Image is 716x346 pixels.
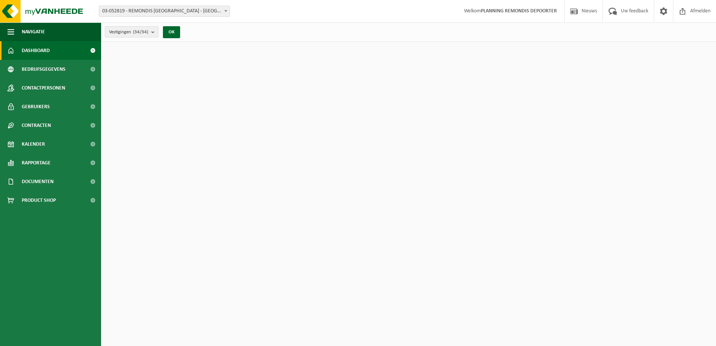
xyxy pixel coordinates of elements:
[133,30,148,34] count: (34/34)
[22,60,66,79] span: Bedrijfsgegevens
[109,27,148,38] span: Vestigingen
[22,79,65,97] span: Contactpersonen
[22,172,54,191] span: Documenten
[481,8,557,14] strong: PLANNING REMONDIS DEPOORTER
[22,116,51,135] span: Contracten
[105,26,158,37] button: Vestigingen(34/34)
[22,191,56,210] span: Product Shop
[99,6,230,17] span: 03-052819 - REMONDIS WEST-VLAANDEREN - OOSTENDE
[22,135,45,154] span: Kalender
[99,6,230,16] span: 03-052819 - REMONDIS WEST-VLAANDEREN - OOSTENDE
[22,97,50,116] span: Gebruikers
[22,154,51,172] span: Rapportage
[22,41,50,60] span: Dashboard
[22,22,45,41] span: Navigatie
[163,26,180,38] button: OK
